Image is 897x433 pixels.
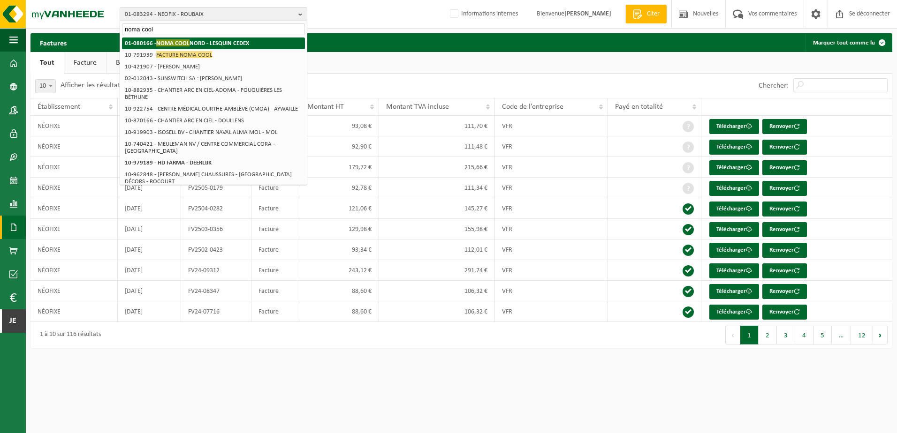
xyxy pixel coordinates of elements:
td: VFR [495,136,608,157]
td: 111,70 € [379,116,495,136]
font: Renvoyer [769,226,794,232]
td: 111,34 € [379,178,495,198]
button: 3 [777,326,795,344]
span: Payé en totalité [615,103,663,111]
font: Renvoyer [769,185,794,191]
td: [DATE] [118,116,182,136]
li: 10-882935 - CHANTIER ARC EN CIEL-ADOMA - FOUQUIÈRES LES BÉTHUNE [122,84,305,103]
button: Renvoyer [762,160,807,175]
a: Tout [30,52,64,74]
li: 02-012043 - SUNSWITCH SA : [PERSON_NAME] [122,73,305,84]
font: Bienvenue [537,10,611,17]
td: VFR [495,239,608,260]
a: Télécharger [709,222,759,237]
td: VFR [495,157,608,178]
td: 155,98 € [379,219,495,239]
font: Télécharger [716,206,746,212]
td: [DATE] [118,198,182,219]
label: Chercher: [759,82,789,90]
font: Marquer tout comme lu [813,40,875,46]
td: VFR [495,219,608,239]
a: Télécharger [709,140,759,155]
font: Télécharger [716,226,746,232]
button: Renvoyer [762,284,807,299]
span: Citer [645,9,662,19]
td: NÉOFIXE [30,260,118,281]
td: 111,48 € [379,136,495,157]
span: Code de l’entreprise [502,103,563,111]
td: Facture [251,281,300,301]
button: Renvoyer [762,202,807,216]
a: Bordereau d’achat [106,52,182,74]
a: Télécharger [709,119,759,134]
td: NÉOFIXE [30,157,118,178]
td: NÉOFIXE [30,178,118,198]
font: Renvoyer [769,247,794,253]
td: 88,60 € [300,281,379,301]
td: NÉOFIXE [30,116,118,136]
td: Facture [251,219,300,239]
span: FACTURE NOMA COOL [156,51,212,58]
span: Établissement [38,103,80,111]
button: Renvoyer [762,243,807,258]
button: Prochain [873,326,888,344]
td: NÉOFIXE [30,198,118,219]
li: 10-922754 - CENTRE MÉDICAL OURTHE-AMBLÈVE (CMOA) - AYWAILLE [122,103,305,115]
td: 106,32 € [379,281,495,301]
td: 88,60 € [300,301,379,322]
li: 10-421907 - [PERSON_NAME] [122,61,305,73]
button: 4 [795,326,813,344]
span: Je [9,309,16,333]
td: Facture [251,198,300,219]
td: NÉOFIXE [30,239,118,260]
button: Précédent [725,326,740,344]
a: Télécharger [709,181,759,196]
input: Recherche d’emplacements liés [122,23,305,35]
td: FV24-07716 [181,301,251,322]
td: VFR [495,198,608,219]
button: Renvoyer [762,263,807,278]
font: Renvoyer [769,268,794,274]
td: 112,01 € [379,239,495,260]
td: [DATE] [118,219,182,239]
span: 10 [35,79,56,93]
span: 01-083294 - NEOFIX - ROUBAIX [125,7,295,22]
label: Informations internes [448,7,518,21]
td: VFR [495,260,608,281]
td: 121,06 € [300,198,379,219]
button: 12 [851,326,873,344]
td: Facture [251,301,300,322]
td: 92,78 € [300,178,379,198]
strong: 10-979189 - HD FARMA - DEERLIJK [125,160,212,166]
td: Facture [251,178,300,198]
td: FV2503-0356 [181,219,251,239]
label: Afficher les résultats [61,82,123,89]
td: VFR [495,116,608,136]
button: Renvoyer [762,181,807,196]
td: VFR [495,281,608,301]
td: 243,12 € [300,260,379,281]
li: 10-962848 - [PERSON_NAME] CHAUSSURES - [GEOGRAPHIC_DATA] DÉCORS - ROCOURT [122,169,305,187]
a: Facture [64,52,106,74]
td: FV24-09312 [181,260,251,281]
div: 1 à 10 sur 116 résultats [35,327,101,343]
button: 01-083294 - NEOFIX - ROUBAIX [120,7,307,21]
font: Télécharger [716,123,746,129]
td: 106,32 € [379,301,495,322]
li: 10-740421 - MEULEMAN NV / CENTRE COMMERCIAL CORA - [GEOGRAPHIC_DATA] [122,138,305,157]
td: [DATE] [118,157,182,178]
font: Renvoyer [769,288,794,294]
li: 10-870166 - CHANTIER ARC EN CIEL - DOULLENS [122,115,305,127]
span: Montant HT [307,103,344,111]
td: Facture [251,239,300,260]
font: Télécharger [716,164,746,171]
td: 215,66 € [379,157,495,178]
a: Télécharger [709,202,759,216]
td: 129,98 € [300,219,379,239]
td: VFR [495,178,608,198]
button: Renvoyer [762,305,807,320]
td: FV24-08347 [181,281,251,301]
td: FV2505-0179 [181,178,251,198]
font: Renvoyer [769,123,794,129]
td: [DATE] [118,239,182,260]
